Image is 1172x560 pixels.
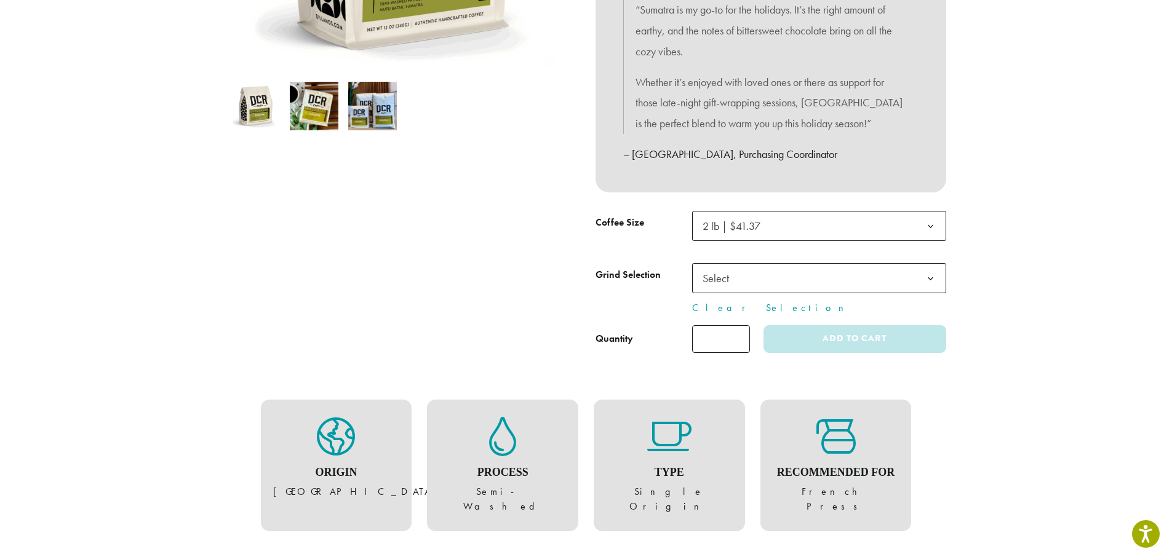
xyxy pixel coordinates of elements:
span: Select [692,263,946,293]
label: Grind Selection [596,266,692,284]
h4: Process [439,466,566,479]
span: 2 lb | $41.37 [703,219,760,233]
img: Sumatra - Image 2 [290,82,338,130]
p: – [GEOGRAPHIC_DATA], Purchasing Coordinator [623,144,919,165]
p: Whether it’s enjoyed with loved ones or there as support for those late-night gift-wrapping sessi... [636,72,906,134]
img: Sumatra [231,82,280,130]
span: 2 lb | $41.37 [692,211,946,241]
figure: [GEOGRAPHIC_DATA] [273,417,400,499]
h4: Origin [273,466,400,479]
button: Add to cart [763,325,946,353]
h4: Type [606,466,733,479]
label: Coffee Size [596,214,692,232]
span: 2 lb | $41.37 [698,214,773,238]
a: Clear Selection [692,301,946,315]
figure: Semi-Washed [439,417,566,514]
input: Product quantity [692,325,750,353]
h4: Recommended For [773,466,899,479]
div: Quantity [596,331,633,346]
img: Sumatra - Image 3 [348,82,397,130]
span: Select [698,266,741,290]
figure: French Press [773,417,899,514]
figure: Single Origin [606,417,733,514]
